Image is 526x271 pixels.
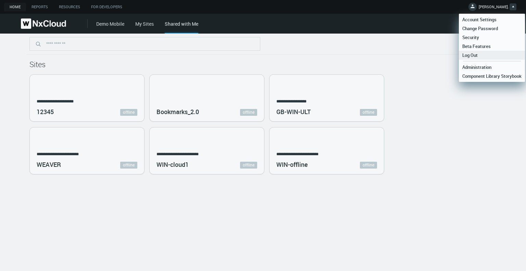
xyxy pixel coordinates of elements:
a: Home [4,3,26,11]
span: Log Out [459,52,481,58]
nx-search-highlight: GB-WIN-ULT [276,108,311,116]
nx-search-highlight: 12345 [37,108,54,116]
span: Beta Features [459,43,494,49]
a: Demo Mobile [96,21,124,27]
a: offline [240,162,257,169]
span: [PERSON_NAME]. [479,4,509,12]
span: Administration [459,64,495,70]
a: offline [240,109,257,116]
a: offline [120,109,137,116]
a: Beta Features [459,42,525,51]
span: Account Settings [459,16,500,23]
a: Security [459,33,525,42]
a: Change Password [459,24,525,33]
a: Account Settings [459,15,525,24]
nx-search-highlight: WIN-cloud1 [156,160,189,169]
div: Shared with Me [165,20,198,34]
a: offline [360,109,377,116]
a: Administration [459,63,525,72]
a: Reports [26,3,53,11]
a: Component Library Storybook [459,72,525,81]
span: Sites [29,59,46,69]
a: For Developers [86,3,128,11]
span: Component Library Storybook [459,73,525,79]
a: Resources [53,3,86,11]
span: Security [459,34,483,40]
img: Nx Cloud logo [21,19,66,29]
a: My Sites [135,21,154,27]
nx-search-highlight: WEAVER [37,160,61,169]
nx-search-highlight: Bookmarks_2.0 [156,108,199,116]
a: offline [360,162,377,169]
a: offline [120,162,137,169]
nx-search-highlight: WIN-offline [276,160,308,169]
span: Change Password [459,25,501,32]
